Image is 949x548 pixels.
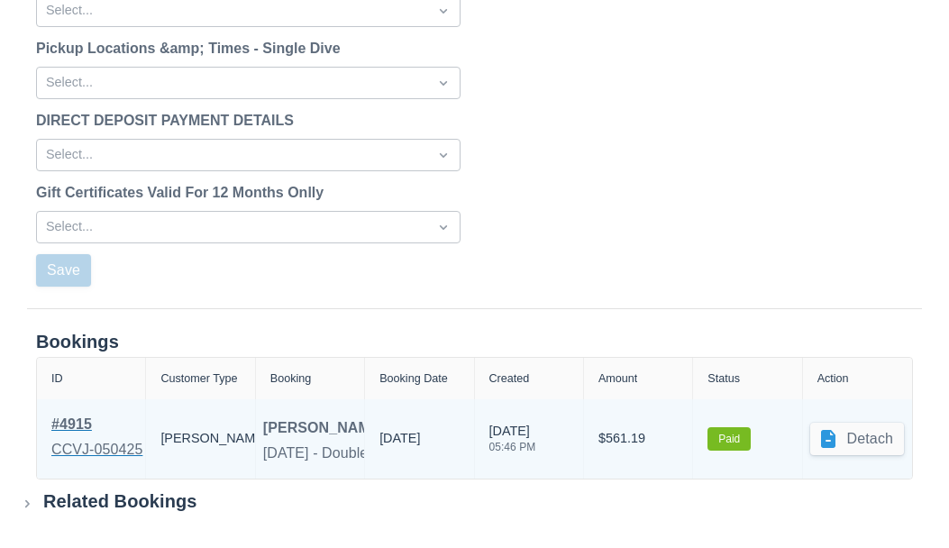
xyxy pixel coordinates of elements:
[434,74,452,92] span: Dropdown icon
[707,372,740,385] div: Status
[263,417,385,439] div: [PERSON_NAME]
[160,414,240,464] div: [PERSON_NAME]
[707,427,751,451] label: Paid
[817,372,849,385] div: Action
[434,2,452,20] span: Dropdown icon
[489,422,536,463] div: [DATE]
[160,372,237,385] div: Customer Type
[379,372,448,385] div: Booking Date
[598,414,678,464] div: $561.19
[51,414,142,435] div: # 4915
[51,439,142,461] div: CCVJ-050425
[434,218,452,236] span: Dropdown icon
[36,38,348,59] label: Pickup Locations &amp; Times - Single Dive
[36,331,913,353] div: Bookings
[36,182,331,204] label: Gift Certificates Valid For 12 Months Onlly
[51,372,63,385] div: ID
[489,372,530,385] div: Created
[43,490,197,513] div: Related Bookings
[379,429,420,456] div: [DATE]
[489,442,536,452] div: 05:46 PM
[270,372,312,385] div: Booking
[51,414,142,464] a: #4915CCVJ-050425
[810,423,904,455] button: Detach
[36,110,301,132] label: DIRECT DEPOSIT PAYMENT DETAILS
[598,372,637,385] div: Amount
[434,146,452,164] span: Dropdown icon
